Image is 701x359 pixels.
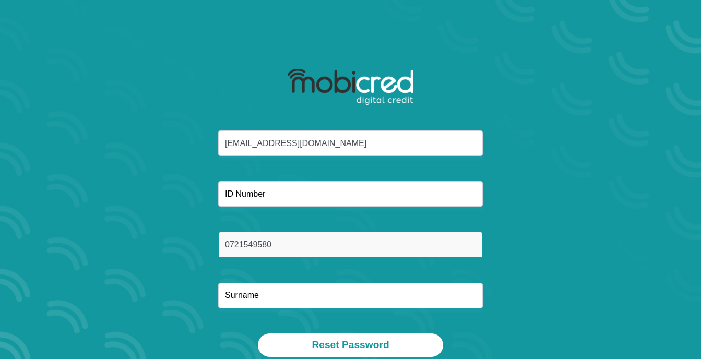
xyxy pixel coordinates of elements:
input: Email [218,130,483,156]
input: Cellphone Number [218,232,483,257]
button: Reset Password [258,333,443,357]
input: Surname [218,283,483,308]
img: mobicred logo [288,69,413,105]
input: ID Number [218,181,483,207]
